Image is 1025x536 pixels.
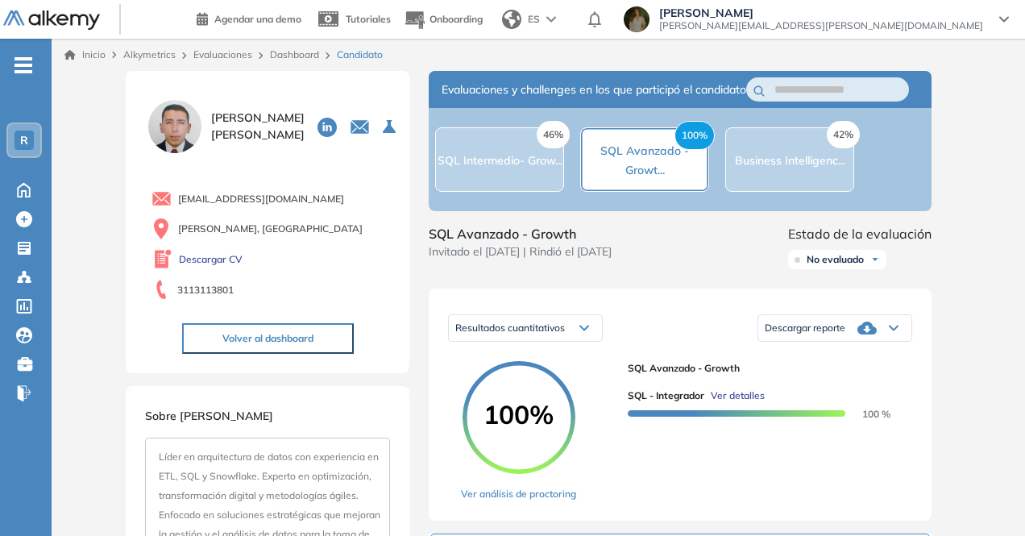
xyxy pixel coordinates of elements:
a: Evaluaciones [193,48,252,60]
a: Ver análisis de proctoring [461,487,576,501]
span: Onboarding [430,13,483,25]
span: [EMAIL_ADDRESS][DOMAIN_NAME] [178,192,344,206]
span: Descargar reporte [765,322,845,334]
img: PROFILE_MENU_LOGO_USER [145,97,205,156]
span: SQL - Integrador [628,388,704,403]
button: Volver al dashboard [182,323,354,354]
span: R [20,134,28,147]
img: arrow [546,16,556,23]
span: [PERSON_NAME] [659,6,983,19]
span: Alkymetrics [123,48,176,60]
img: Ícono de flecha [870,255,880,264]
a: Descargar CV [179,252,243,267]
a: Inicio [64,48,106,62]
span: SQL Intermedio- Grow... [438,153,562,168]
span: 100 % [843,408,890,420]
span: 42% [827,121,860,148]
a: Agendar una demo [197,8,301,27]
span: ES [528,12,540,27]
span: 46% [537,121,570,148]
button: Ver detalles [704,388,765,403]
span: Estado de la evaluación [788,224,932,243]
div: Widget de chat [944,459,1025,536]
span: Sobre [PERSON_NAME] [145,409,273,423]
img: Logo [3,10,100,31]
span: Business Intelligenc... [735,153,845,168]
span: Ver detalles [711,388,765,403]
span: Invitado el [DATE] | Rindió el [DATE] [429,243,612,260]
a: Dashboard [270,48,319,60]
span: Resultados cuantitativos [455,322,565,334]
iframe: Chat Widget [944,459,1025,536]
i: - [15,64,32,67]
span: 3113113801 [177,283,234,297]
span: Agendar una demo [214,13,301,25]
span: SQL Avanzado - Growt... [600,143,689,177]
span: [PERSON_NAME][EMAIL_ADDRESS][PERSON_NAME][DOMAIN_NAME] [659,19,983,32]
span: [PERSON_NAME] [PERSON_NAME] [211,110,305,143]
span: No evaluado [807,253,864,266]
span: Tutoriales [346,13,391,25]
img: world [502,10,521,29]
span: SQL Avanzado - Growth [429,224,612,243]
span: 100% [674,121,715,150]
span: SQL Avanzado - Growth [628,361,899,376]
button: Onboarding [404,2,483,37]
span: Evaluaciones y challenges en los que participó el candidato [442,81,746,98]
span: 100% [463,401,575,427]
span: [PERSON_NAME], [GEOGRAPHIC_DATA] [178,222,363,236]
span: Candidato [337,48,383,62]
